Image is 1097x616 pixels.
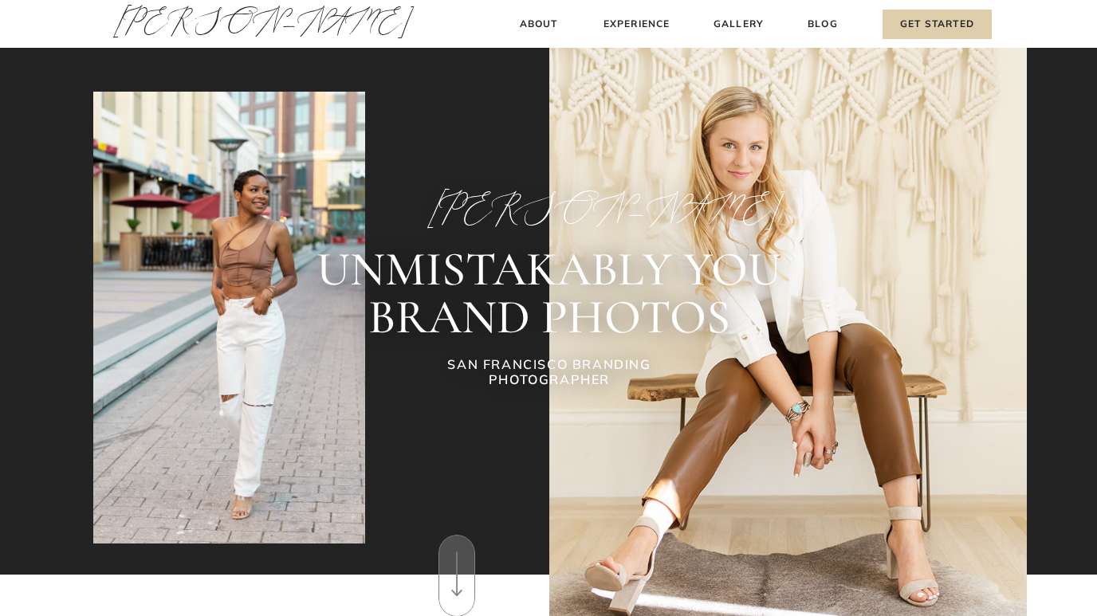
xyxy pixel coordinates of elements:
[427,190,671,226] h2: [PERSON_NAME]
[883,10,992,39] a: Get Started
[601,16,672,33] a: Experience
[403,357,696,392] h1: SAN FRANCISCO BRANDING PHOTOGRAPHER
[515,16,562,33] a: About
[804,16,841,33] a: Blog
[210,245,887,341] h2: UNMISTAKABLY YOU BRAND PHOTOS
[712,16,765,33] a: Gallery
